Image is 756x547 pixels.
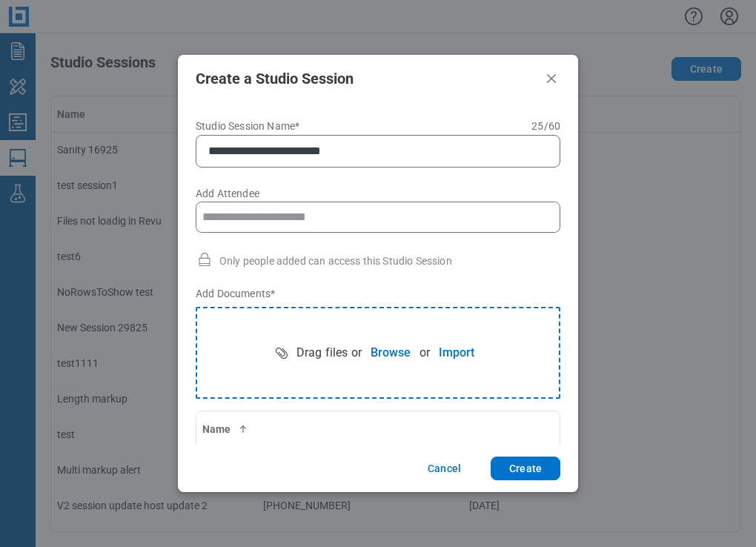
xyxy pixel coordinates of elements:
span: 25 / 60 [531,120,560,132]
div: or [420,338,483,368]
span: Studio Session Name* [196,120,299,132]
button: Import [430,338,483,368]
label: Add Attendee [196,188,560,251]
h2: Create a Studio Session [196,70,537,87]
input: Add Attendee [196,202,560,232]
div: Name [202,422,512,437]
button: Browse [362,338,420,368]
table: bb-data-table [196,411,560,483]
span: Drag files or [296,345,362,361]
button: Cancel [410,457,479,480]
label: Add Documents * [196,286,560,301]
button: Close [543,70,560,87]
button: Create [491,457,560,480]
div: Only people added can access this Studio Session [196,251,560,268]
